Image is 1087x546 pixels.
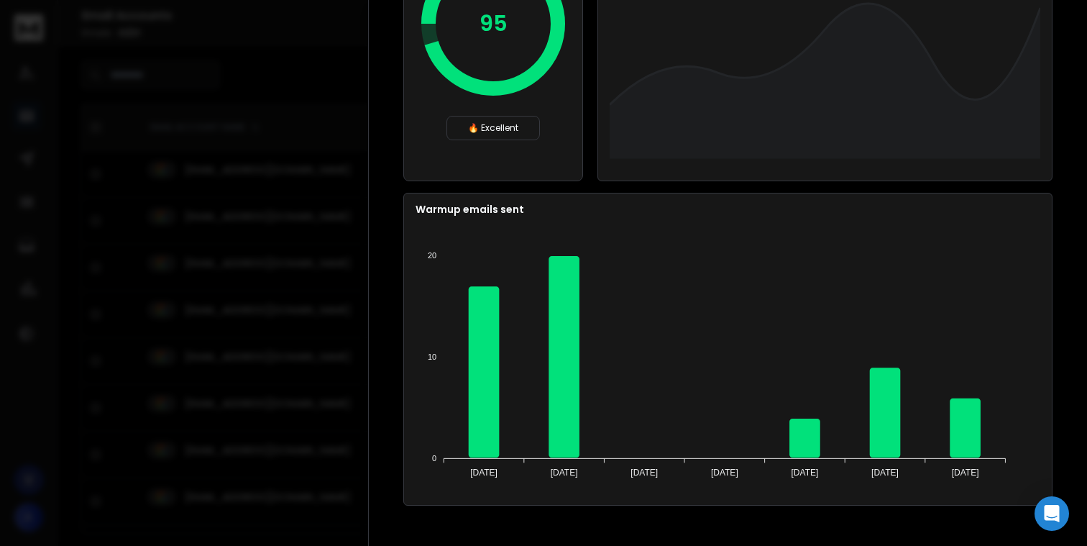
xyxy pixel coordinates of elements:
[428,251,436,260] tspan: 20
[952,468,979,478] tspan: [DATE]
[630,468,658,478] tspan: [DATE]
[470,468,497,478] tspan: [DATE]
[432,454,436,463] tspan: 0
[480,11,508,37] p: 95
[1035,496,1069,531] div: Open Intercom Messenger
[871,468,899,478] tspan: [DATE]
[551,468,578,478] tspan: [DATE]
[446,116,540,140] div: 🔥 Excellent
[711,468,738,478] tspan: [DATE]
[792,468,819,478] tspan: [DATE]
[416,202,1040,217] p: Warmup emails sent
[428,352,436,361] tspan: 10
